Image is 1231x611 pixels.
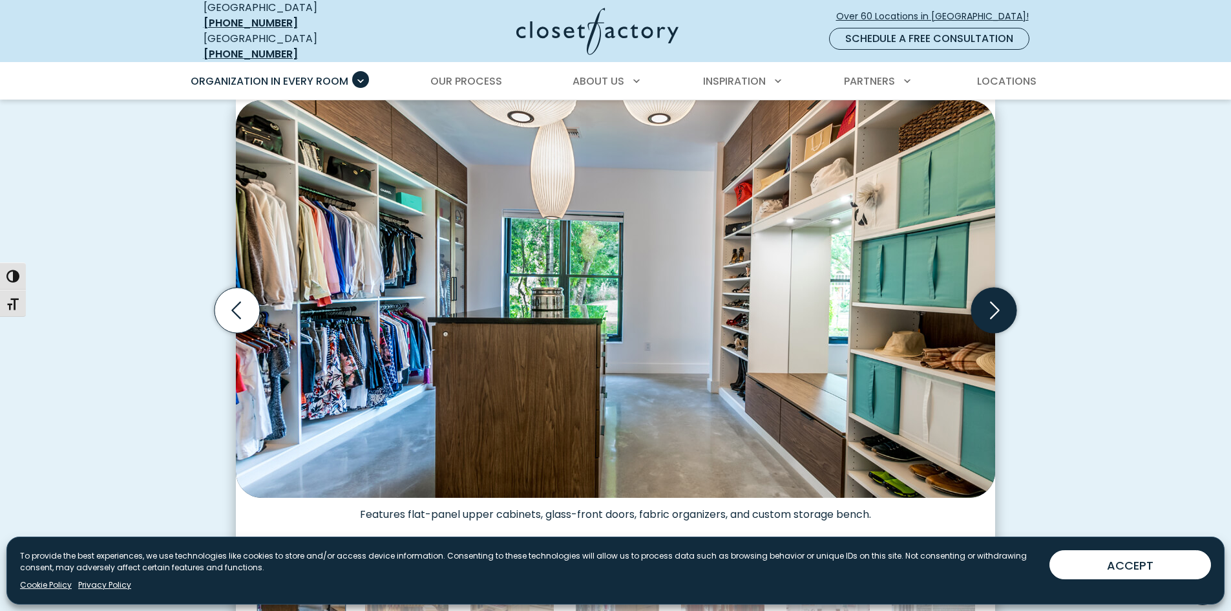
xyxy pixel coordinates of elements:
[836,5,1040,28] a: Over 60 Locations in [GEOGRAPHIC_DATA]!
[20,550,1039,573] p: To provide the best experiences, we use technologies like cookies to store and/or access device i...
[977,74,1036,89] span: Locations
[236,100,995,498] img: Custom closet with white and walnut tones, featuring teal pull-out fabric bins, a full-length mir...
[78,579,131,591] a: Privacy Policy
[836,10,1039,23] span: Over 60 Locations in [GEOGRAPHIC_DATA]!
[703,74,766,89] span: Inspiration
[204,31,391,62] div: [GEOGRAPHIC_DATA]
[829,28,1029,50] a: Schedule a Free Consultation
[20,579,72,591] a: Cookie Policy
[182,63,1050,100] nav: Primary Menu
[844,74,895,89] span: Partners
[236,498,995,521] figcaption: Features flat-panel upper cabinets, glass-front doors, fabric organizers, and custom storage bench.
[204,16,298,30] a: [PHONE_NUMBER]
[430,74,502,89] span: Our Process
[209,283,265,338] button: Previous slide
[1049,550,1211,579] button: ACCEPT
[516,8,679,55] img: Closet Factory Logo
[573,74,624,89] span: About Us
[204,47,298,61] a: [PHONE_NUMBER]
[191,74,348,89] span: Organization in Every Room
[966,283,1022,338] button: Next slide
